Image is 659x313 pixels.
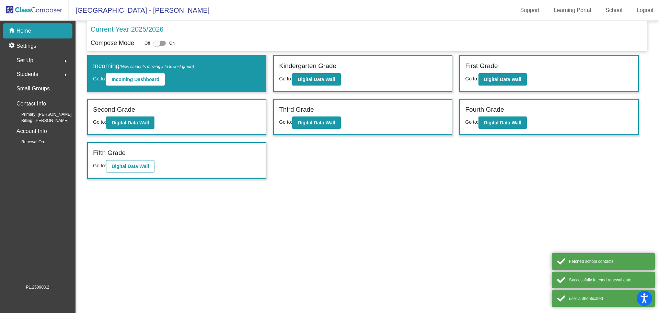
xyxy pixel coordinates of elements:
span: Go to: [279,119,292,125]
a: Learning Portal [548,5,597,16]
a: Support [515,5,545,16]
b: Incoming Dashboard [112,77,159,82]
span: [GEOGRAPHIC_DATA] - [PERSON_NAME] [69,5,209,16]
p: Home [16,27,31,35]
button: Digital Data Wall [292,73,340,86]
span: Set Up [16,56,33,65]
label: Second Grade [93,105,135,115]
p: Account Info [16,126,47,136]
span: Go to: [279,76,292,81]
span: (New students moving into lowest grade) [119,64,194,69]
a: School [600,5,628,16]
a: Logout [631,5,659,16]
b: Digital Data Wall [112,120,149,125]
button: Digital Data Wall [478,116,527,129]
b: Digital Data Wall [484,77,521,82]
span: Off [144,40,150,46]
label: First Grade [465,61,498,71]
label: Kindergarten Grade [279,61,336,71]
button: Digital Data Wall [106,160,154,172]
span: Go to: [465,119,478,125]
p: Contact Info [16,99,46,109]
span: Go to: [465,76,478,81]
span: Primary: [PERSON_NAME] [10,111,72,118]
label: Fifth Grade [93,148,126,158]
mat-icon: settings [8,42,16,50]
span: Billing: [PERSON_NAME] [10,118,68,124]
label: Incoming [93,61,194,71]
b: Digital Data Wall [112,164,149,169]
button: Digital Data Wall [292,116,340,129]
button: Digital Data Wall [106,116,154,129]
mat-icon: home [8,27,16,35]
mat-icon: arrow_right [61,71,70,79]
p: Compose Mode [91,38,134,48]
div: user authenticated [569,295,650,302]
p: Settings [16,42,36,50]
p: Current Year 2025/2026 [91,24,163,34]
span: On [169,40,175,46]
b: Digital Data Wall [298,120,335,125]
span: Go to: [93,163,106,168]
button: Digital Data Wall [478,73,527,86]
span: Go to: [93,76,106,81]
span: Renewal On: [10,139,45,145]
div: Fetched school contacts [569,258,650,265]
label: Fourth Grade [465,105,504,115]
label: Third Grade [279,105,314,115]
p: Small Groups [16,84,50,93]
span: Go to: [93,119,106,125]
b: Digital Data Wall [298,77,335,82]
span: Students [16,69,38,79]
b: Digital Data Wall [484,120,521,125]
button: Incoming Dashboard [106,73,165,86]
div: Successfully fetched renewal date [569,277,650,283]
mat-icon: arrow_right [61,57,70,65]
